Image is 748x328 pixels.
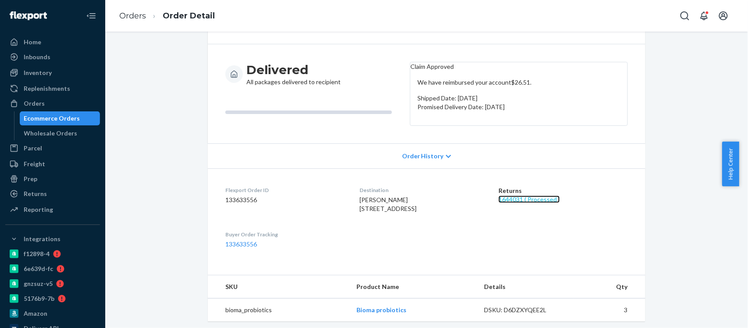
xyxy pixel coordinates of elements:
button: Integrations [5,232,100,246]
div: Ecommerce Orders [24,114,80,123]
div: Reporting [24,205,53,214]
span: Order History [402,152,444,160]
p: Promised Delivery Date: [DATE] [417,103,620,111]
button: Help Center [722,142,739,186]
div: Prep [24,175,37,183]
div: All packages delivered to recipient [246,62,341,86]
a: gnzsuz-v5 [5,277,100,291]
div: Amazon [24,309,47,318]
button: Close Navigation [82,7,100,25]
div: f12898-4 [24,250,50,258]
div: Freight [24,160,45,168]
a: Orders [5,96,100,111]
dt: Destination [360,186,485,194]
div: Returns [24,189,47,198]
ol: breadcrumbs [112,3,222,29]
a: 133633556 [225,240,257,248]
p: We have reimbursed your account $26.51 . [417,78,620,87]
div: 6e639d-fc [24,264,53,273]
div: Inbounds [24,53,50,61]
img: Flexport logo [10,11,47,20]
div: Replenishments [24,84,70,93]
a: Freight [5,157,100,171]
a: Replenishments [5,82,100,96]
a: Ecommerce Orders [20,111,100,125]
div: Parcel [24,144,42,153]
span: [PERSON_NAME] [STREET_ADDRESS] [360,196,417,212]
td: bioma_probiotics [208,299,349,322]
a: Inbounds [5,50,100,64]
button: Open account menu [715,7,732,25]
a: 1644031 ( Processed ) [499,196,560,203]
a: Returns [5,187,100,201]
th: Details [477,275,574,299]
div: Home [24,38,41,46]
th: Product Name [349,275,477,299]
button: Open Search Box [676,7,694,25]
p: Shipped Date: [DATE] [417,94,620,103]
div: Integrations [24,235,61,243]
a: 5176b9-7b [5,292,100,306]
a: Inventory [5,66,100,80]
td: 3 [573,299,645,322]
dt: Returns [499,186,628,195]
button: Open notifications [695,7,713,25]
h3: Delivered [246,62,341,78]
div: Wholesale Orders [24,129,78,138]
div: 5176b9-7b [24,294,54,303]
a: Amazon [5,307,100,321]
dt: Buyer Order Tracking [225,231,346,238]
a: 6e639d-fc [5,262,100,276]
a: Home [5,35,100,49]
th: Qty [573,275,645,299]
a: Bioma probiotics [356,306,406,314]
div: gnzsuz-v5 [24,279,53,288]
a: Wholesale Orders [20,126,100,140]
a: Order Detail [163,11,215,21]
a: Orders [119,11,146,21]
div: DSKU: D6DZXYQEE2L [484,306,567,314]
a: Prep [5,172,100,186]
a: Reporting [5,203,100,217]
a: Parcel [5,141,100,155]
div: Inventory [24,68,52,77]
th: SKU [208,275,349,299]
dd: 133633556 [225,196,346,204]
a: f12898-4 [5,247,100,261]
header: Claim Approved [410,62,627,71]
div: Orders [24,99,45,108]
dt: Flexport Order ID [225,186,346,194]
